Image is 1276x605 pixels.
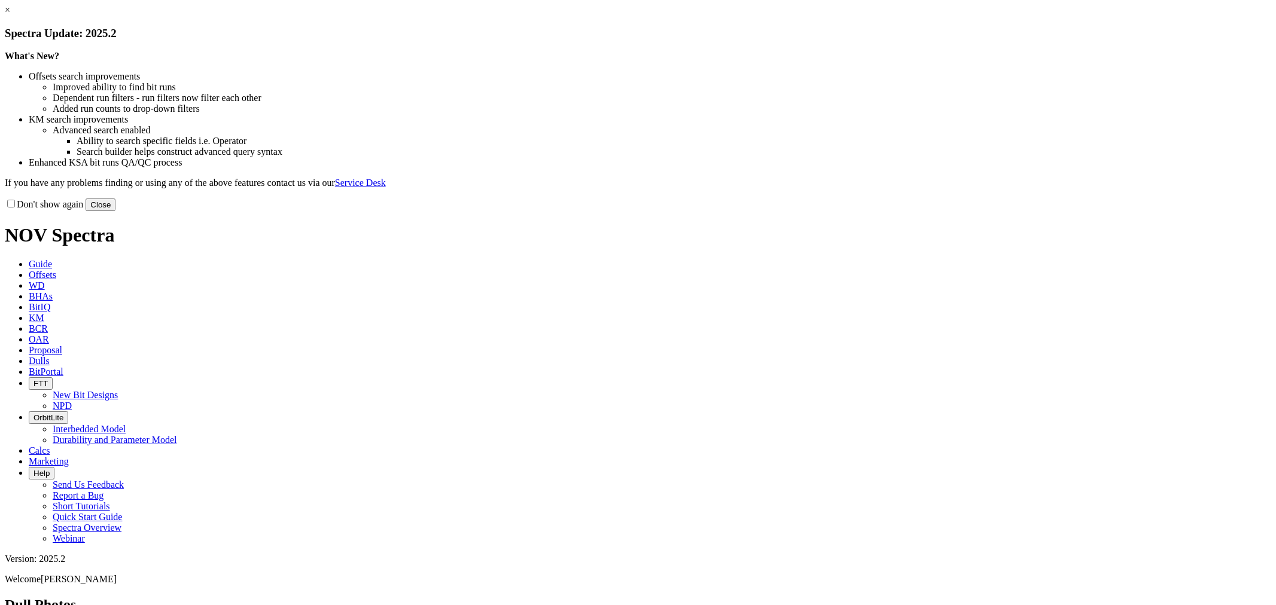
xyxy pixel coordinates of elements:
[29,313,44,323] span: KM
[53,512,122,522] a: Quick Start Guide
[29,157,1271,168] li: Enhanced KSA bit runs QA/QC process
[29,323,48,334] span: BCR
[29,445,50,456] span: Calcs
[53,522,121,533] a: Spectra Overview
[53,424,126,434] a: Interbedded Model
[29,334,49,344] span: OAR
[53,390,118,400] a: New Bit Designs
[29,114,1271,125] li: KM search improvements
[53,501,110,511] a: Short Tutorials
[34,469,50,478] span: Help
[5,27,1271,40] h3: Spectra Update: 2025.2
[53,490,103,500] a: Report a Bug
[29,71,1271,82] li: Offsets search improvements
[41,574,117,584] span: [PERSON_NAME]
[29,259,52,269] span: Guide
[77,136,1271,146] li: Ability to search specific fields i.e. Operator
[5,51,59,61] strong: What's New?
[53,125,1271,136] li: Advanced search enabled
[5,224,1271,246] h1: NOV Spectra
[53,401,72,411] a: NPD
[29,356,50,366] span: Dulls
[34,413,63,422] span: OrbitLite
[53,103,1271,114] li: Added run counts to drop-down filters
[29,280,45,291] span: WD
[5,574,1271,585] p: Welcome
[5,5,10,15] a: ×
[335,178,386,188] a: Service Desk
[5,199,83,209] label: Don't show again
[53,533,85,543] a: Webinar
[7,200,15,207] input: Don't show again
[29,302,50,312] span: BitIQ
[5,178,1271,188] p: If you have any problems finding or using any of the above features contact us via our
[29,456,69,466] span: Marketing
[29,291,53,301] span: BHAs
[53,435,177,445] a: Durability and Parameter Model
[29,345,62,355] span: Proposal
[29,366,63,377] span: BitPortal
[86,198,115,211] button: Close
[5,554,1271,564] div: Version: 2025.2
[34,379,48,388] span: FTT
[53,93,1271,103] li: Dependent run filters - run filters now filter each other
[77,146,1271,157] li: Search builder helps construct advanced query syntax
[29,270,56,280] span: Offsets
[53,479,124,490] a: Send Us Feedback
[53,82,1271,93] li: Improved ability to find bit runs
